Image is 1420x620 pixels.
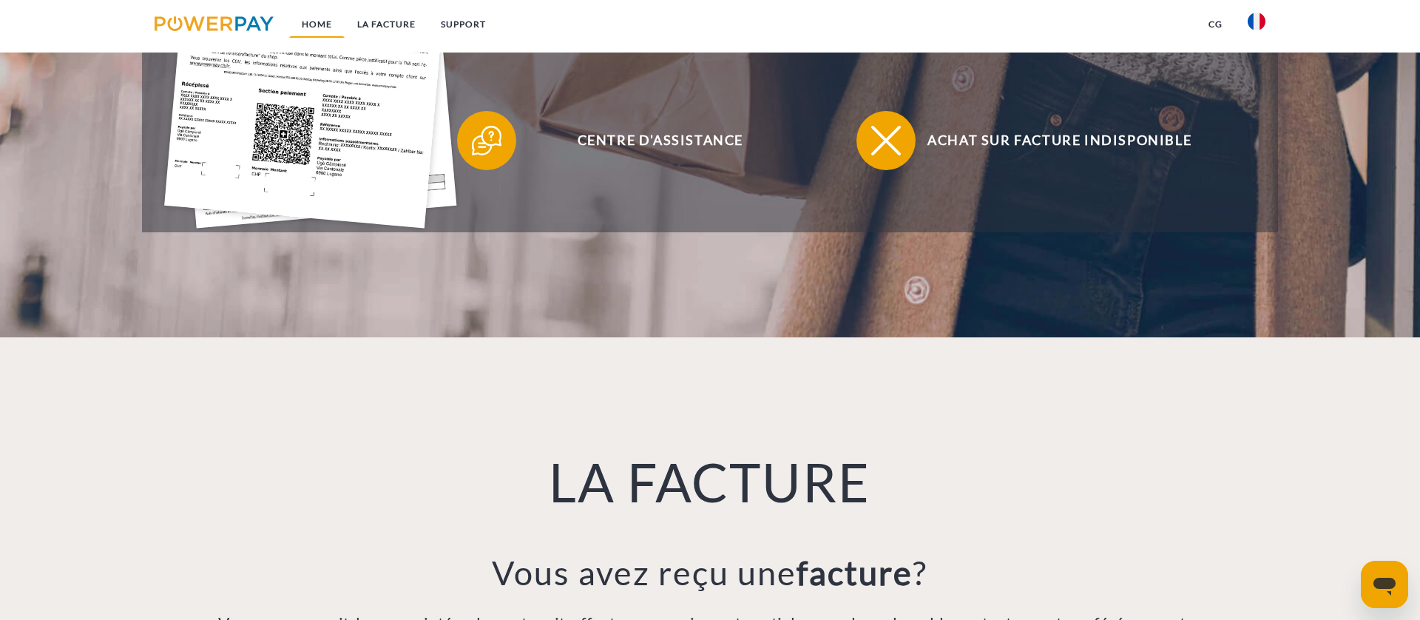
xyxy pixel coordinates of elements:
[1361,561,1408,608] iframe: Bouton de lancement de la fenêtre de messagerie
[345,11,428,38] a: LA FACTURE
[879,111,1241,170] span: Achat sur facture indisponible
[797,553,913,593] b: facture
[428,11,498,38] a: Support
[468,122,505,159] img: qb_help.svg
[1248,13,1265,30] img: fr
[192,552,1228,593] h3: Vous avez reçu une ?
[155,16,274,31] img: logo-powerpay.svg
[868,122,905,159] img: qb_close.svg
[1196,11,1235,38] a: CG
[289,11,345,38] a: Home
[192,448,1228,515] h1: LA FACTURE
[457,111,842,170] button: Centre d'assistance
[856,111,1241,170] button: Achat sur facture indisponible
[479,111,842,170] span: Centre d'assistance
